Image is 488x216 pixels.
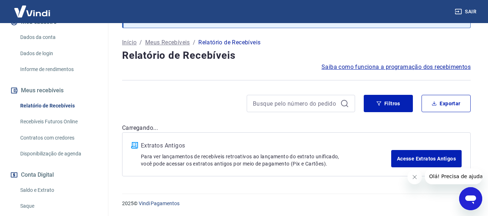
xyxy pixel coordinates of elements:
button: Sair [453,5,479,18]
p: 2025 © [122,200,471,207]
button: Filtros [364,95,413,112]
iframe: Fechar mensagem [407,170,422,184]
p: Relatório de Recebíveis [198,38,260,47]
button: Exportar [422,95,471,112]
button: Conta Digital [9,167,99,183]
a: Início [122,38,137,47]
a: Acesse Extratos Antigos [391,150,462,167]
p: / [193,38,195,47]
input: Busque pelo número do pedido [253,98,337,109]
img: ícone [131,142,138,149]
a: Disponibilização de agenda [17,146,99,161]
span: Olá! Precisa de ajuda? [4,5,61,11]
p: Para ver lançamentos de recebíveis retroativos ao lançamento do extrato unificado, você pode aces... [141,153,391,167]
a: Meus Recebíveis [145,38,190,47]
a: Dados da conta [17,30,99,45]
p: / [139,38,142,47]
a: Vindi Pagamentos [139,200,180,206]
a: Informe de rendimentos [17,62,99,77]
iframe: Botão para abrir a janela de mensagens [459,187,482,210]
h4: Relatório de Recebíveis [122,48,471,63]
a: Relatório de Recebíveis [17,98,99,113]
a: Dados de login [17,46,99,61]
img: Vindi [9,0,56,22]
a: Recebíveis Futuros Online [17,114,99,129]
p: Carregando... [122,124,471,132]
a: Contratos com credores [17,131,99,145]
a: Saiba como funciona a programação dos recebimentos [321,63,471,71]
a: Saldo e Extrato [17,183,99,198]
p: Extratos Antigos [141,141,391,150]
iframe: Mensagem da empresa [425,168,482,184]
button: Meus recebíveis [9,83,99,98]
a: Saque [17,199,99,213]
